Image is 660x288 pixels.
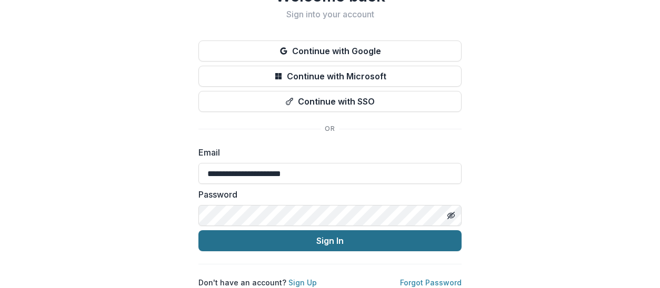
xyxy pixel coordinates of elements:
[198,66,462,87] button: Continue with Microsoft
[400,278,462,287] a: Forgot Password
[198,277,317,288] p: Don't have an account?
[198,40,462,61] button: Continue with Google
[198,91,462,112] button: Continue with SSO
[443,207,459,224] button: Toggle password visibility
[288,278,317,287] a: Sign Up
[198,146,455,159] label: Email
[198,230,462,251] button: Sign In
[198,9,462,19] h2: Sign into your account
[198,188,455,201] label: Password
